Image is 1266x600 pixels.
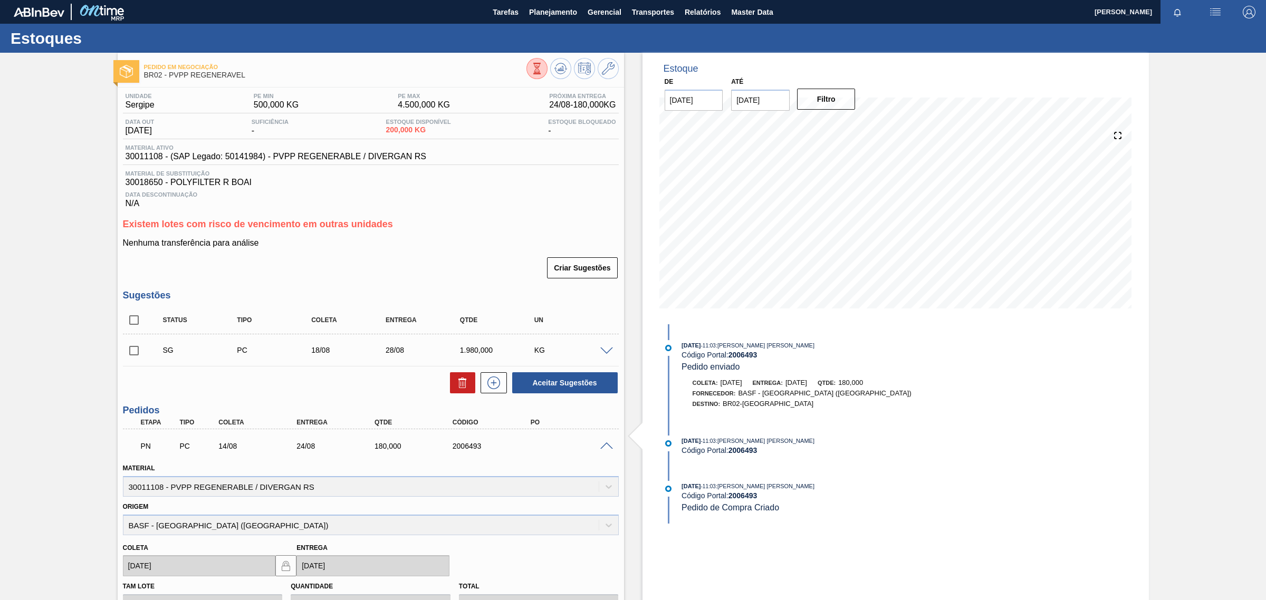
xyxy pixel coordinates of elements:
[664,63,698,74] div: Estoque
[450,442,539,450] div: 2006493
[309,346,393,354] div: 18/08/2025
[252,119,289,125] span: Suficiência
[123,290,619,301] h3: Sugestões
[294,419,382,426] div: Entrega
[126,93,155,99] span: Unidade
[398,100,450,110] span: 4.500,000 KG
[249,119,291,136] div: -
[123,219,393,229] span: Existem lotes com risco de vencimento em outras unidades
[123,187,619,208] div: N/A
[383,346,467,354] div: 28/08/2025
[512,372,618,393] button: Aceitar Sugestões
[682,362,740,371] span: Pedido enviado
[372,419,461,426] div: Qtde
[123,464,155,472] label: Material
[216,442,304,450] div: 14/08/2025
[254,100,299,110] span: 500,000 KG
[177,442,218,450] div: Pedido de Compra
[309,316,393,324] div: Coleta
[383,316,467,324] div: Entrega
[665,486,672,492] img: atual
[731,6,773,18] span: Master Data
[731,90,790,111] input: dd/mm/yyyy
[693,401,721,407] span: Destino:
[126,126,155,136] span: [DATE]
[398,93,450,99] span: PE MAX
[475,372,507,393] div: Nova sugestão
[1209,6,1222,18] img: userActions
[548,256,618,279] div: Criar Sugestões
[123,405,619,416] h3: Pedidos
[291,583,333,590] label: Quantidade
[120,65,133,78] img: Ícone
[493,6,519,18] span: Tarefas
[701,343,716,349] span: - 11:03
[126,152,426,161] span: 30011108 - (SAP Legado: 50141984) - PVPP REGENERABLE / DIVERGAN RS
[141,442,177,450] p: PN
[294,442,382,450] div: 24/08/2025
[457,346,542,354] div: 1.980,000
[126,178,616,187] span: 30018650 - POLYFILTER R BOAI
[701,438,716,444] span: - 11:03
[721,379,742,386] span: [DATE]
[457,316,542,324] div: Qtde
[160,316,245,324] div: Status
[785,379,807,386] span: [DATE]
[838,379,863,386] span: 180,000
[665,345,672,351] img: atual
[716,438,814,444] span: : [PERSON_NAME] [PERSON_NAME]
[126,144,426,151] span: Material ativo
[547,257,617,278] button: Criar Sugestões
[386,126,451,134] span: 200,000 KG
[682,503,779,512] span: Pedido de Compra Criado
[693,380,718,386] span: Coleta:
[797,89,856,110] button: Filtro
[682,491,932,500] div: Código Portal:
[1160,5,1194,20] button: Notificações
[144,64,526,70] span: Pedido em Negociação
[532,316,616,324] div: UN
[123,583,155,590] label: Tam lote
[728,446,757,454] strong: 2006493
[372,442,461,450] div: 180,000
[275,555,296,576] button: locked
[723,400,813,408] span: BR02-[GEOGRAPHIC_DATA]
[728,351,757,359] strong: 2006493
[144,71,526,79] span: BR02 - PVPP REGENERAVEL
[731,78,743,85] label: Até
[126,119,155,125] span: Data out
[682,342,701,349] span: [DATE]
[126,100,155,110] span: Sergipe
[138,434,180,458] div: Pedido em Negociação
[280,559,292,572] img: locked
[716,483,814,489] span: : [PERSON_NAME] [PERSON_NAME]
[123,238,619,248] p: Nenhuma transferência para análise
[738,389,911,397] span: BASF - [GEOGRAPHIC_DATA] ([GEOGRAPHIC_DATA])
[701,483,716,489] span: - 11:03
[598,58,619,79] button: Ir ao Master Data / Geral
[753,380,783,386] span: Entrega:
[254,93,299,99] span: PE MIN
[545,119,618,136] div: -
[11,32,198,44] h1: Estoques
[14,7,64,17] img: TNhmsLtSVTkK8tSr43FrP2fwEKptu5GPRR3wAAAABJRU5ErkJggg==
[665,78,674,85] label: De
[685,6,721,18] span: Relatórios
[296,544,328,551] label: Entrega
[632,6,674,18] span: Transportes
[665,440,672,447] img: atual
[532,346,616,354] div: KG
[682,351,932,359] div: Código Portal:
[234,346,319,354] div: Pedido de Compra
[386,119,451,125] span: Estoque Disponível
[526,58,548,79] button: Visão Geral dos Estoques
[682,483,701,489] span: [DATE]
[665,90,723,111] input: dd/mm/yyyy
[549,100,616,110] span: 24/08 - 180,000 KG
[126,170,616,177] span: Material de Substituição
[234,316,319,324] div: Tipo
[693,390,736,396] span: Fornecedor:
[1243,6,1255,18] img: Logout
[507,371,619,394] div: Aceitar Sugestões
[177,419,218,426] div: Tipo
